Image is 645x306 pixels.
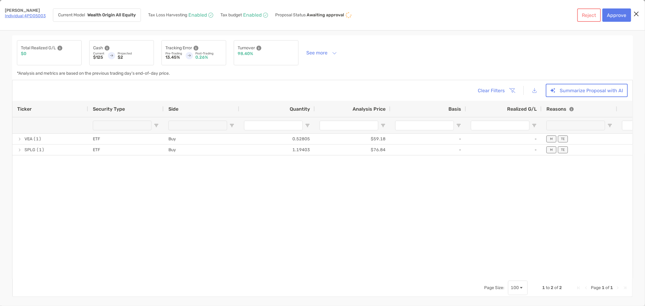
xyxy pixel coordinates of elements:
[623,285,627,290] div: Last Page
[550,137,553,141] p: M
[21,44,56,52] p: Total Realized G/L
[610,285,613,290] span: 1
[466,134,542,144] div: -
[561,148,565,152] p: TE
[546,106,574,112] div: Reasons
[88,134,164,144] div: ETF
[87,12,136,18] strong: Wealth Origin All Equity
[305,123,310,128] button: Open Filter Menu
[244,121,303,130] input: Quantity Filter Input
[602,285,604,290] span: 1
[608,123,612,128] button: Open Filter Menu
[220,13,242,17] p: Tax budget
[546,285,550,290] span: to
[164,134,239,144] div: Buy
[320,121,378,130] input: Analysis Price Filter Input
[484,285,504,290] div: Page Size:
[507,106,537,112] span: Realized G/L
[58,13,85,17] p: Current Model
[238,44,255,52] p: Turnover
[164,145,239,155] div: Buy
[93,55,104,60] p: $125
[576,285,581,290] div: First Page
[165,52,182,55] p: Pre-Trading
[33,134,41,144] span: (1)
[24,134,32,144] span: VEA
[546,84,628,97] button: Summarize Proposal with AI
[307,13,344,18] p: Awaiting approval
[615,285,620,290] div: Next Page
[5,8,46,13] p: [PERSON_NAME]
[93,106,125,112] span: Security Type
[239,134,315,144] div: 0.52805
[17,106,32,112] span: Ticker
[551,285,553,290] span: 2
[591,285,601,290] span: Page
[550,148,553,152] p: M
[165,44,192,52] p: Tracking Error
[511,285,519,290] div: 100
[243,13,262,17] p: Enabled
[559,285,562,290] span: 2
[584,285,588,290] div: Previous Page
[24,145,35,155] span: SPLG
[315,134,390,144] div: $59.18
[456,123,461,128] button: Open Filter Menu
[448,106,461,112] span: Basis
[239,145,315,155] div: 1.19403
[118,55,150,60] p: $2
[238,52,253,56] p: 98.40%
[195,55,222,60] p: 0.26%
[118,52,150,55] p: Projected
[466,145,542,155] div: -
[93,52,104,55] p: Current
[88,145,164,155] div: ETF
[21,52,26,56] p: $0
[188,13,207,17] p: Enabled
[17,71,170,76] p: *Analysis and metrics are based on the previous trading day's end-of-day price.
[605,285,609,290] span: of
[542,285,545,290] span: 1
[275,13,306,18] p: Proposal Status
[508,281,528,295] div: Page Size
[390,145,466,155] div: -
[632,10,641,19] button: Close modal
[154,123,159,128] button: Open Filter Menu
[561,137,565,141] p: TE
[168,106,178,112] span: Side
[5,13,46,18] a: Individual 4PD05003
[290,106,310,112] span: Quantity
[577,8,601,22] button: Reject
[230,123,234,128] button: Open Filter Menu
[301,47,342,58] button: See more
[315,145,390,155] div: $76.84
[554,285,558,290] span: of
[93,44,103,52] p: Cash
[345,11,352,19] img: icon status
[395,121,454,130] input: Basis Filter Input
[353,106,386,112] span: Analysis Price
[36,145,44,155] span: (1)
[532,123,537,128] button: Open Filter Menu
[471,121,529,130] input: Realized G/L Filter Input
[381,123,386,128] button: Open Filter Menu
[390,134,466,144] div: -
[195,52,222,55] p: Post-Trading
[473,84,519,97] button: Clear Filters
[148,13,187,17] p: Tax Loss Harvesting
[602,8,631,22] button: Approve
[165,55,182,60] p: 13.45%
